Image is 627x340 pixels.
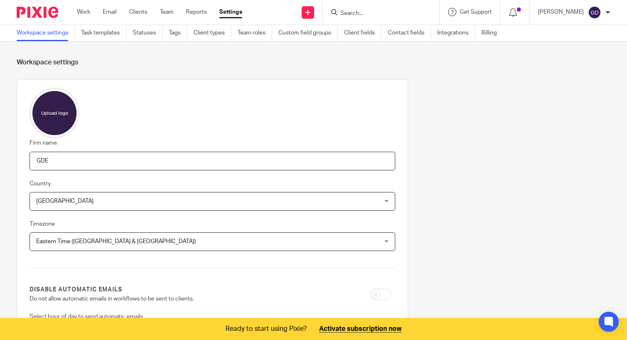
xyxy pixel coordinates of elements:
h1: Workspace settings [17,58,610,67]
img: svg%3E [588,6,601,19]
label: Select hour of day to send automatic emails [30,313,143,321]
a: Statuses [133,25,163,41]
a: Email [103,8,116,16]
a: Team roles [238,25,272,41]
a: Billing [481,25,503,41]
a: Clients [129,8,147,16]
input: Search [340,10,414,17]
img: Pixie [17,7,58,18]
label: Timezone [30,220,55,228]
a: Integrations [437,25,475,41]
a: Team [160,8,173,16]
span: Eastern Time ([GEOGRAPHIC_DATA] & [GEOGRAPHIC_DATA]) [36,239,196,244]
label: Disable automatic emails [30,286,122,294]
a: Workspace settings [17,25,75,41]
p: [PERSON_NAME] [538,8,584,16]
label: Country [30,180,51,188]
a: Settings [219,8,242,16]
a: Client fields [344,25,382,41]
a: Reports [186,8,207,16]
label: Firm name [30,139,57,147]
a: Work [77,8,90,16]
a: Client types [193,25,231,41]
a: Tags [169,25,187,41]
span: [GEOGRAPHIC_DATA] [36,198,94,204]
p: Do not allow automatic emails in workflows to be sent to clients. [30,295,269,303]
a: Custom field groups [278,25,338,41]
a: Contact fields [388,25,431,41]
input: Name of your firm [30,152,395,170]
span: Get Support [460,9,492,15]
a: Task templates [81,25,126,41]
